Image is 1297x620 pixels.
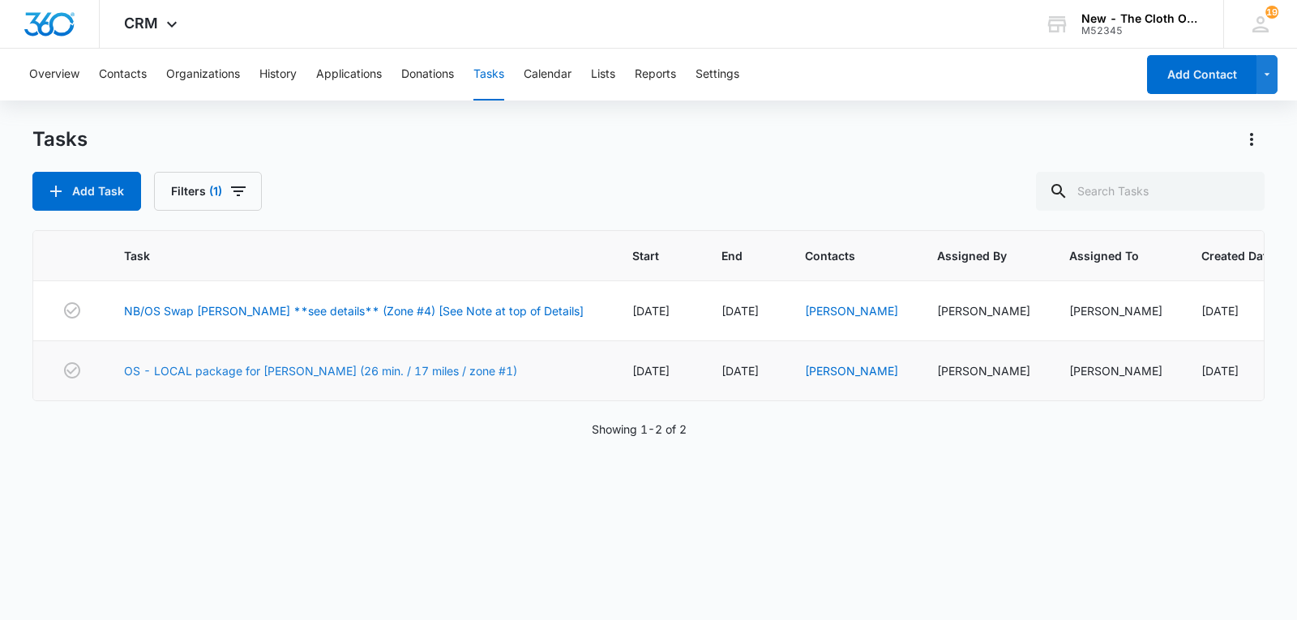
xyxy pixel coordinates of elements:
button: History [259,49,297,100]
div: account id [1081,25,1200,36]
div: [PERSON_NAME] [1069,302,1162,319]
button: Tasks [473,49,504,100]
a: [PERSON_NAME] [805,304,898,318]
p: Showing 1-2 of 2 [592,421,687,438]
button: Contacts [99,49,147,100]
span: [DATE] [632,364,670,378]
span: [DATE] [721,364,759,378]
input: Search Tasks [1036,172,1265,211]
span: (1) [209,186,222,197]
span: Assigned To [1069,247,1139,264]
button: Reports [635,49,676,100]
span: Assigned By [937,247,1007,264]
div: [PERSON_NAME] [1069,362,1162,379]
button: Filters(1) [154,172,262,211]
div: [PERSON_NAME] [937,302,1030,319]
span: 19 [1265,6,1278,19]
button: Overview [29,49,79,100]
span: [DATE] [721,304,759,318]
span: End [721,247,743,264]
span: Created Date [1201,247,1273,264]
button: Add Contact [1147,55,1256,94]
span: [DATE] [632,304,670,318]
div: [PERSON_NAME] [937,362,1030,379]
a: [PERSON_NAME] [805,364,898,378]
span: Contacts [805,247,875,264]
button: Organizations [166,49,240,100]
a: OS - LOCAL package for [PERSON_NAME] (26 min. / 17 miles / zone #1) [124,362,517,379]
button: Donations [401,49,454,100]
h1: Tasks [32,127,88,152]
button: Settings [696,49,739,100]
button: Calendar [524,49,571,100]
span: Start [632,247,659,264]
a: NB/OS Swap [PERSON_NAME] **see details** (Zone #4) [See Note at top of Details] [124,302,584,319]
span: Task [124,247,570,264]
div: notifications count [1265,6,1278,19]
button: Add Task [32,172,141,211]
span: [DATE] [1201,304,1239,318]
div: account name [1081,12,1200,25]
span: CRM [124,15,158,32]
button: Lists [591,49,615,100]
button: Actions [1239,126,1265,152]
button: Applications [316,49,382,100]
span: [DATE] [1201,364,1239,378]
